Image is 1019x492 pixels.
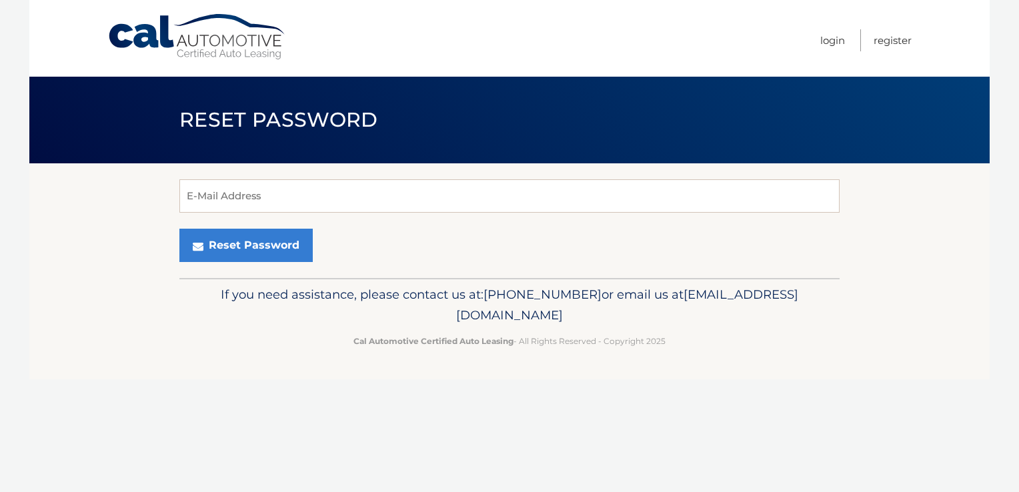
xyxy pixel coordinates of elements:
[188,334,831,348] p: - All Rights Reserved - Copyright 2025
[188,284,831,327] p: If you need assistance, please contact us at: or email us at
[353,336,514,346] strong: Cal Automotive Certified Auto Leasing
[179,179,840,213] input: E-Mail Address
[179,229,313,262] button: Reset Password
[483,287,602,302] span: [PHONE_NUMBER]
[820,29,845,51] a: Login
[874,29,912,51] a: Register
[179,107,377,132] span: Reset Password
[107,13,287,61] a: Cal Automotive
